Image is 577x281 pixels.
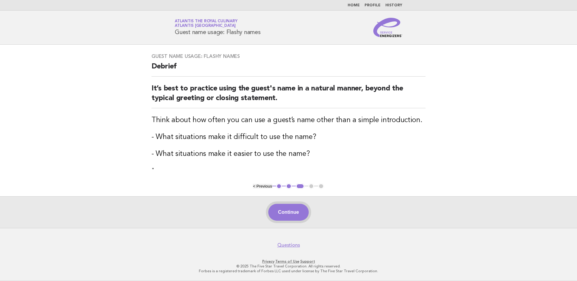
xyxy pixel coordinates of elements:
img: Service Energizers [373,18,402,37]
a: Terms of Use [275,259,299,264]
p: © 2025 The Five Star Travel Corporation. All rights reserved. [104,264,473,269]
h1: Guest name usage: Flashy names [175,20,261,35]
p: · · [104,259,473,264]
a: Questions [277,242,300,248]
a: History [385,4,402,7]
p: " [151,166,426,175]
a: Support [300,259,315,264]
h3: Guest name usage: Flashy names [151,53,426,59]
h3: - What situations make it easier to use the name? [151,149,426,159]
h2: Debrief [151,62,426,77]
a: Home [348,4,360,7]
h2: It’s best to practice using the guest's name in a natural manner, beyond the typical greeting or ... [151,84,426,108]
button: 1 [276,183,282,189]
a: Profile [365,4,381,7]
h3: - What situations make it difficult to use the name? [151,132,426,142]
span: Atlantis [GEOGRAPHIC_DATA] [175,24,236,28]
button: Continue [268,204,308,221]
button: < Previous [253,184,272,188]
p: Forbes is a registered trademark of Forbes LLC used under license by The Five Star Travel Corpora... [104,269,473,273]
h3: Think about how often you can use a guest’s name other than a simple introduction. [151,115,426,125]
a: Atlantis the Royal CulinaryAtlantis [GEOGRAPHIC_DATA] [175,19,237,28]
button: 3 [296,183,304,189]
button: 2 [286,183,292,189]
a: Privacy [262,259,274,264]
